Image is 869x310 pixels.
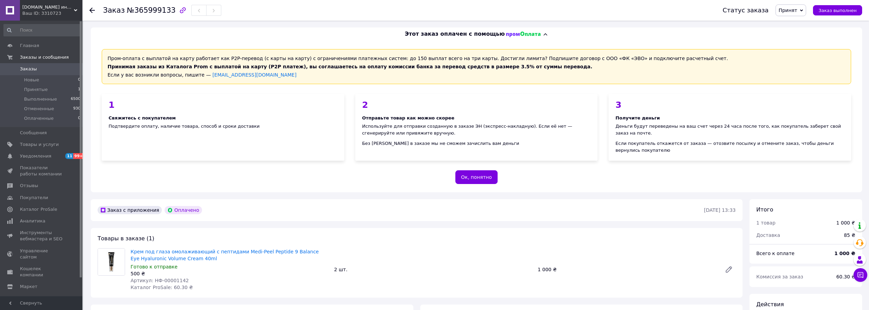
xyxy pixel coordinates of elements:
[813,5,862,15] button: Заказ выполнен
[20,141,59,148] span: Товары и услуги
[20,54,69,60] span: Заказы и сообщения
[20,43,39,49] span: Главная
[362,115,455,120] span: Отправьте товар как можно скорее
[722,263,736,276] a: Редактировать
[756,232,780,238] span: Доставка
[131,278,189,283] span: Артикул: НФ-00001142
[108,64,592,69] span: Принимая заказы из Каталога Prom с выплатой на карту (P2P платеж), вы соглашаетесь на оплату коми...
[20,165,64,177] span: Показатели работы компании
[615,115,660,120] span: Получите деньги
[102,94,344,161] div: Подтвердите оплату, наличие товара, способ и сроки доставки
[854,268,867,282] button: Чат с покупателем
[98,249,125,275] img: Крем под глаза омолаживающий с пептидами Medi-Peel Peptide 9 Balance Eye Hyaluronic Volume Cream ...
[331,265,535,274] div: 2 шт.
[840,228,859,243] div: 85 ₴
[615,123,844,137] div: Деньги будут переведены на ваш счет через 24 часа после того, как покупатель заберет свой заказ н...
[834,251,855,256] b: 1 000 ₴
[3,24,81,36] input: Поиск
[756,251,794,256] span: Всего к оплате
[723,7,769,14] div: Статус заказа
[615,140,844,154] div: Если покупатель откажется от заказа — отозвите посылку и отмените заказ, чтобы деньги вернулись п...
[24,77,39,83] span: Новые
[78,77,80,83] span: 0
[131,264,178,269] span: Готово к отправке
[615,101,844,109] div: 3
[24,87,48,93] span: Принятые
[24,115,54,122] span: Оплаченные
[756,274,803,279] span: Комиссия за заказ
[20,266,64,278] span: Кошелек компании
[73,106,80,112] span: 930
[20,284,37,290] span: Маркет
[22,4,74,10] span: Beauty-shop.net.ua интернет-магазин корейской косметики
[818,8,857,13] span: Заказ выполнен
[78,87,80,93] span: 1
[20,153,51,159] span: Уведомления
[20,230,64,242] span: Инструменты вебмастера и SEO
[212,72,297,78] a: [EMAIL_ADDRESS][DOMAIN_NAME]
[78,115,80,122] span: 0
[20,248,64,260] span: Управление сайтом
[131,270,328,277] div: 500 ₴
[71,96,80,102] span: 6500
[756,206,773,213] span: Итого
[24,106,54,112] span: Отмененные
[836,274,855,279] span: 60.30 ₴
[535,265,719,274] div: 1 000 ₴
[405,30,505,38] span: Этот заказ оплачен с помощью
[836,219,855,226] div: 1 000 ₴
[108,71,845,78] div: Если у вас возникли вопросы, пишите —
[22,10,82,16] div: Ваш ID: 3310723
[131,249,319,261] a: Крем под глаза омолаживающий с пептидами Medi-Peel Peptide 9 Balance Eye Hyaluronic Volume Cream ...
[109,115,176,120] span: Свяжитесь с покупателем
[756,301,784,308] span: Действия
[102,49,851,84] div: Пром-оплата с выплатой на карту работает как P2P-перевод (с карты на карту) с ограничениями плате...
[20,183,38,189] span: Отзывы
[704,207,736,213] time: [DATE] 13:33
[165,206,202,214] div: Оплачено
[103,6,125,14] span: Заказ
[20,195,48,201] span: Покупатели
[65,153,73,159] span: 11
[20,218,45,224] span: Аналитика
[109,101,337,109] div: 1
[73,153,85,159] span: 99+
[756,220,776,226] span: 1 товар
[362,123,591,137] div: Используйте для отправки созданную в заказе ЭН (экспресс-накладную). Если её нет — сгенерируйте и...
[20,66,37,72] span: Заказы
[24,96,57,102] span: Выполненные
[127,6,176,14] span: №365999133
[362,101,591,109] div: 2
[20,130,47,136] span: Сообщения
[98,206,162,214] div: Заказ с приложения
[779,8,797,13] span: Принят
[98,235,154,242] span: Товары в заказе (1)
[20,296,45,302] span: Настройки
[455,170,498,184] button: Ок, понятно
[362,140,591,147] div: Без [PERSON_NAME] в заказе мы не сможем зачислить вам деньги
[131,285,193,290] span: Каталог ProSale: 60.30 ₴
[89,7,95,14] div: Вернуться назад
[20,206,57,213] span: Каталог ProSale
